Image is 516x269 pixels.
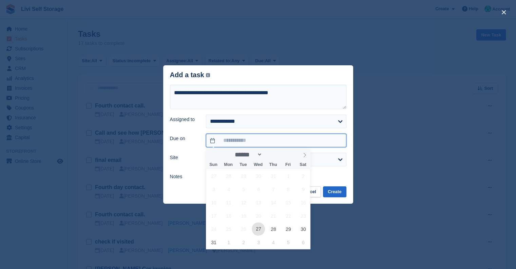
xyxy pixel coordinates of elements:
span: August 23, 2025 [297,209,310,222]
span: Sat [295,163,310,167]
span: August 2, 2025 [297,169,310,183]
label: Due on [170,135,198,142]
button: Create [323,186,346,198]
select: Month [233,151,263,158]
span: July 31, 2025 [267,169,280,183]
span: August 10, 2025 [207,196,221,209]
span: August 9, 2025 [297,183,310,196]
span: Wed [251,163,266,167]
span: August 22, 2025 [282,209,295,222]
span: August 15, 2025 [282,196,295,209]
span: September 2, 2025 [237,236,250,249]
span: Sun [206,163,221,167]
span: August 26, 2025 [237,222,250,236]
label: Assigned to [170,116,198,123]
span: July 28, 2025 [222,169,235,183]
input: Year [262,151,284,158]
span: August 4, 2025 [222,183,235,196]
span: September 5, 2025 [282,236,295,249]
span: August 24, 2025 [207,222,221,236]
label: Notes [170,173,198,180]
button: close [498,7,509,18]
span: Thu [266,163,281,167]
span: August 29, 2025 [282,222,295,236]
span: August 13, 2025 [252,196,265,209]
span: Tue [236,163,251,167]
span: August 17, 2025 [207,209,221,222]
span: August 20, 2025 [252,209,265,222]
span: September 1, 2025 [222,236,235,249]
span: August 12, 2025 [237,196,250,209]
span: August 30, 2025 [297,222,310,236]
span: August 21, 2025 [267,209,280,222]
span: September 6, 2025 [297,236,310,249]
img: icon-info-grey-7440780725fd019a000dd9b08b2336e03edf1995a4989e88bcd33f0948082b44.svg [206,73,210,77]
span: August 1, 2025 [282,169,295,183]
span: Fri [281,163,295,167]
span: August 27, 2025 [252,222,265,236]
span: August 8, 2025 [282,183,295,196]
span: September 4, 2025 [267,236,280,249]
span: August 31, 2025 [207,236,221,249]
span: August 16, 2025 [297,196,310,209]
span: August 3, 2025 [207,183,221,196]
span: August 14, 2025 [267,196,280,209]
span: August 28, 2025 [267,222,280,236]
div: Add a task [170,71,210,79]
span: August 7, 2025 [267,183,280,196]
span: August 5, 2025 [237,183,250,196]
label: Site [170,154,198,161]
span: September 3, 2025 [252,236,265,249]
span: August 19, 2025 [237,209,250,222]
span: August 18, 2025 [222,209,235,222]
span: August 6, 2025 [252,183,265,196]
span: Mon [221,163,236,167]
span: July 27, 2025 [207,169,221,183]
span: July 30, 2025 [252,169,265,183]
span: August 11, 2025 [222,196,235,209]
span: July 29, 2025 [237,169,250,183]
span: August 25, 2025 [222,222,235,236]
